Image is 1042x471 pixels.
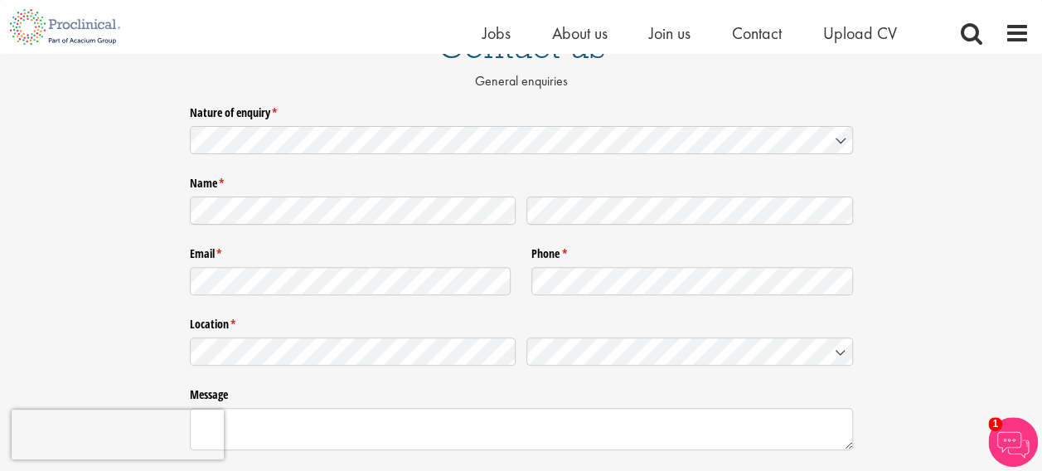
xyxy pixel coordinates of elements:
a: Upload CV [823,22,897,44]
a: Contact [732,22,782,44]
label: Message [190,381,853,403]
a: Join us [649,22,691,44]
legend: Name [190,170,853,192]
input: Country [526,337,853,366]
iframe: reCAPTCHA [12,410,224,459]
legend: Location [190,311,853,333]
input: State / Province / Region [190,337,516,366]
label: Email [190,240,511,262]
img: Chatbot [988,417,1038,467]
a: Jobs [482,22,511,44]
label: Phone [531,240,853,262]
input: Last [526,197,853,225]
label: Nature of enquiry [190,99,853,120]
span: 1 [988,417,1002,431]
a: About us [552,22,608,44]
input: First [190,197,516,225]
